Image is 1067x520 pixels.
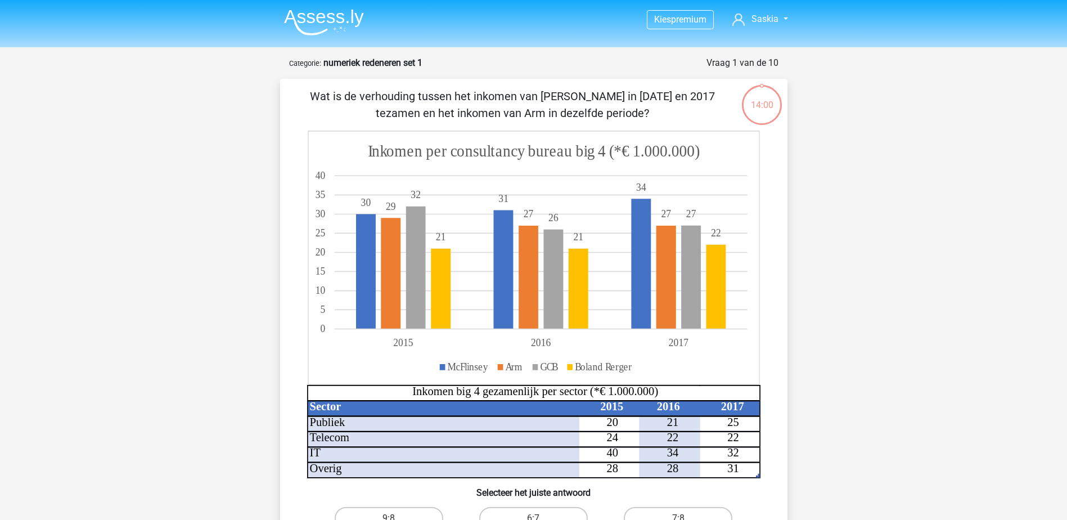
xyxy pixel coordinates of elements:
a: Kiespremium [647,12,713,27]
tspan: 25 [315,227,325,239]
div: 14:00 [741,84,783,112]
tspan: 10 [315,285,325,297]
tspan: 34 [667,447,678,459]
tspan: 26 [548,212,559,223]
tspan: 40 [315,169,325,181]
tspan: 5 [320,304,325,316]
tspan: 2727 [523,208,670,220]
tspan: 22 [711,227,721,239]
strong: numeriek redeneren set 1 [323,57,422,68]
div: Vraag 1 van de 10 [706,56,778,70]
tspan: 15 [315,266,325,277]
tspan: 35 [315,189,325,201]
p: Wat is de verhouding tussen het inkomen van [PERSON_NAME] in [DATE] en 2017 tezamen en het inkome... [298,88,727,122]
tspan: Sector [309,400,341,413]
tspan: 29 [386,200,396,212]
tspan: 31 [727,462,739,474]
tspan: 30 [361,196,371,208]
tspan: 22 [727,431,739,443]
tspan: 20 [606,416,618,428]
tspan: 27 [686,208,696,220]
tspan: Overig [309,462,341,475]
tspan: 20 [315,246,325,258]
tspan: IT [309,447,321,459]
tspan: 24 [606,431,618,443]
tspan: 2016 [656,400,679,413]
tspan: 21 [667,416,678,428]
small: Categorie: [289,59,321,68]
tspan: 28 [606,462,618,474]
tspan: 25 [727,416,739,428]
tspan: Publiek [309,416,345,428]
tspan: 28 [667,462,678,474]
tspan: GCB [540,361,558,373]
tspan: 32 [727,447,739,459]
tspan: 0 [320,323,325,335]
tspan: Inkomen big 4 gezamenlijk per sector (*€ 1.000.000) [412,385,658,398]
span: premium [671,14,706,25]
tspan: 40 [606,447,618,459]
tspan: 31 [498,192,508,204]
span: Kies [654,14,671,25]
tspan: 30 [315,208,325,220]
tspan: Inkomen per consultancy bureau big 4 (*€ 1.000.000) [368,141,700,161]
tspan: Arm [505,361,522,373]
span: Saskia [751,14,778,24]
tspan: 2121 [435,231,583,243]
tspan: 22 [667,431,678,443]
tspan: McFlinsey [447,361,488,373]
h6: Selecteer het juiste antwoord [298,478,769,498]
tspan: 34 [636,181,646,193]
tspan: Telecom [309,431,349,443]
tspan: 32 [411,189,421,201]
tspan: 2017 [721,400,744,413]
tspan: Boland Rerger [575,361,632,373]
img: Assessly [284,9,364,35]
tspan: 2015 [600,400,623,413]
tspan: 201520162017 [393,337,688,349]
a: Saskia [728,12,792,26]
